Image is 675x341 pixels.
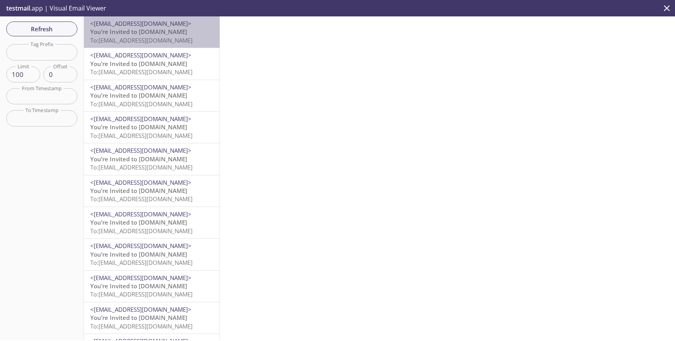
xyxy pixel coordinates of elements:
div: <[EMAIL_ADDRESS][DOMAIN_NAME]>You’re Invited to [DOMAIN_NAME]To:[EMAIL_ADDRESS][DOMAIN_NAME] [84,48,220,79]
span: To: [EMAIL_ADDRESS][DOMAIN_NAME] [90,36,193,44]
div: <[EMAIL_ADDRESS][DOMAIN_NAME]>You’re Invited to [DOMAIN_NAME]To:[EMAIL_ADDRESS][DOMAIN_NAME] [84,271,220,302]
span: You’re Invited to [DOMAIN_NAME] [90,187,187,195]
div: <[EMAIL_ADDRESS][DOMAIN_NAME]>You’re Invited to [DOMAIN_NAME]To:[EMAIL_ADDRESS][DOMAIN_NAME] [84,80,220,111]
div: <[EMAIL_ADDRESS][DOMAIN_NAME]>You’re Invited to [DOMAIN_NAME]To:[EMAIL_ADDRESS][DOMAIN_NAME] [84,302,220,334]
span: <[EMAIL_ADDRESS][DOMAIN_NAME]> [90,305,191,313]
span: <[EMAIL_ADDRESS][DOMAIN_NAME]> [90,242,191,250]
span: To: [EMAIL_ADDRESS][DOMAIN_NAME] [90,259,193,266]
span: You’re Invited to [DOMAIN_NAME] [90,314,187,321]
span: To: [EMAIL_ADDRESS][DOMAIN_NAME] [90,68,193,76]
span: testmail [6,4,30,12]
span: You’re Invited to [DOMAIN_NAME] [90,250,187,258]
span: To: [EMAIL_ADDRESS][DOMAIN_NAME] [90,290,193,298]
div: <[EMAIL_ADDRESS][DOMAIN_NAME]>You’re Invited to [DOMAIN_NAME]To:[EMAIL_ADDRESS][DOMAIN_NAME] [84,239,220,270]
div: <[EMAIL_ADDRESS][DOMAIN_NAME]>You’re Invited to [DOMAIN_NAME]To:[EMAIL_ADDRESS][DOMAIN_NAME] [84,16,220,48]
span: You’re Invited to [DOMAIN_NAME] [90,123,187,131]
span: To: [EMAIL_ADDRESS][DOMAIN_NAME] [90,100,193,108]
span: To: [EMAIL_ADDRESS][DOMAIN_NAME] [90,195,193,203]
span: To: [EMAIL_ADDRESS][DOMAIN_NAME] [90,322,193,330]
span: You’re Invited to [DOMAIN_NAME] [90,28,187,36]
button: Refresh [6,21,77,36]
span: <[EMAIL_ADDRESS][DOMAIN_NAME]> [90,179,191,186]
div: <[EMAIL_ADDRESS][DOMAIN_NAME]>You’re Invited to [DOMAIN_NAME]To:[EMAIL_ADDRESS][DOMAIN_NAME] [84,207,220,238]
span: You’re Invited to [DOMAIN_NAME] [90,60,187,68]
span: <[EMAIL_ADDRESS][DOMAIN_NAME]> [90,115,191,123]
span: <[EMAIL_ADDRESS][DOMAIN_NAME]> [90,210,191,218]
span: <[EMAIL_ADDRESS][DOMAIN_NAME]> [90,274,191,282]
span: Refresh [12,24,71,34]
span: To: [EMAIL_ADDRESS][DOMAIN_NAME] [90,227,193,235]
div: <[EMAIL_ADDRESS][DOMAIN_NAME]>You’re Invited to [DOMAIN_NAME]To:[EMAIL_ADDRESS][DOMAIN_NAME] [84,175,220,207]
span: You’re Invited to [DOMAIN_NAME] [90,282,187,290]
span: <[EMAIL_ADDRESS][DOMAIN_NAME]> [90,51,191,59]
span: To: [EMAIL_ADDRESS][DOMAIN_NAME] [90,132,193,139]
span: <[EMAIL_ADDRESS][DOMAIN_NAME]> [90,20,191,27]
span: <[EMAIL_ADDRESS][DOMAIN_NAME]> [90,146,191,154]
span: You’re Invited to [DOMAIN_NAME] [90,218,187,226]
div: <[EMAIL_ADDRESS][DOMAIN_NAME]>You’re Invited to [DOMAIN_NAME]To:[EMAIL_ADDRESS][DOMAIN_NAME] [84,143,220,175]
span: To: [EMAIL_ADDRESS][DOMAIN_NAME] [90,163,193,171]
span: <[EMAIL_ADDRESS][DOMAIN_NAME]> [90,83,191,91]
span: You’re Invited to [DOMAIN_NAME] [90,91,187,99]
div: <[EMAIL_ADDRESS][DOMAIN_NAME]>You’re Invited to [DOMAIN_NAME]To:[EMAIL_ADDRESS][DOMAIN_NAME] [84,112,220,143]
span: You’re Invited to [DOMAIN_NAME] [90,155,187,163]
